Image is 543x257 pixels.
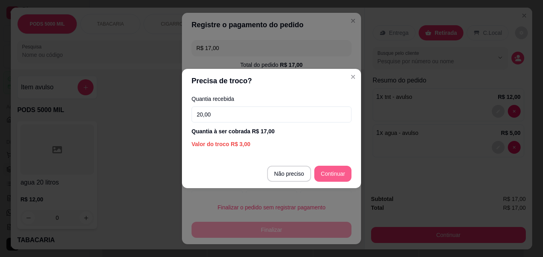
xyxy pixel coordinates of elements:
div: Quantia à ser cobrada R$ 17,00 [192,127,351,135]
button: Continuar [314,166,351,182]
header: Precisa de troco? [182,69,361,93]
button: Close [347,70,359,83]
div: Valor do troco R$ 3,00 [192,140,351,148]
button: Não preciso [267,166,311,182]
label: Quantia recebida [192,96,351,102]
